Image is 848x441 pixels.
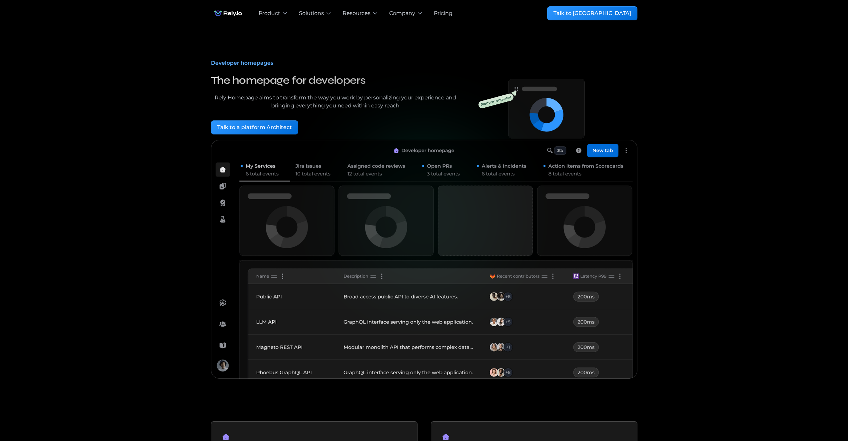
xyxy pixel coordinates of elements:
div: Developer homepages [211,59,460,67]
a: Talk to a platform Architect [211,120,298,134]
img: Rely.io logo [211,7,245,20]
a: home [211,7,245,20]
a: Talk to [GEOGRAPHIC_DATA] [547,6,637,20]
div: Talk to a platform Architect [217,123,292,131]
div: Rely Homepage aims to transform the way you work by personalizing your experience and bringing ev... [211,94,460,110]
a: open lightbox [471,67,637,140]
div: Solutions [299,9,324,17]
div: Talk to [GEOGRAPHIC_DATA] [553,9,631,17]
h3: The homepage for developers [211,72,460,88]
a: Pricing [434,9,452,17]
div: Product [259,9,280,17]
div: Resources [343,9,371,17]
div: Company [389,9,415,17]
